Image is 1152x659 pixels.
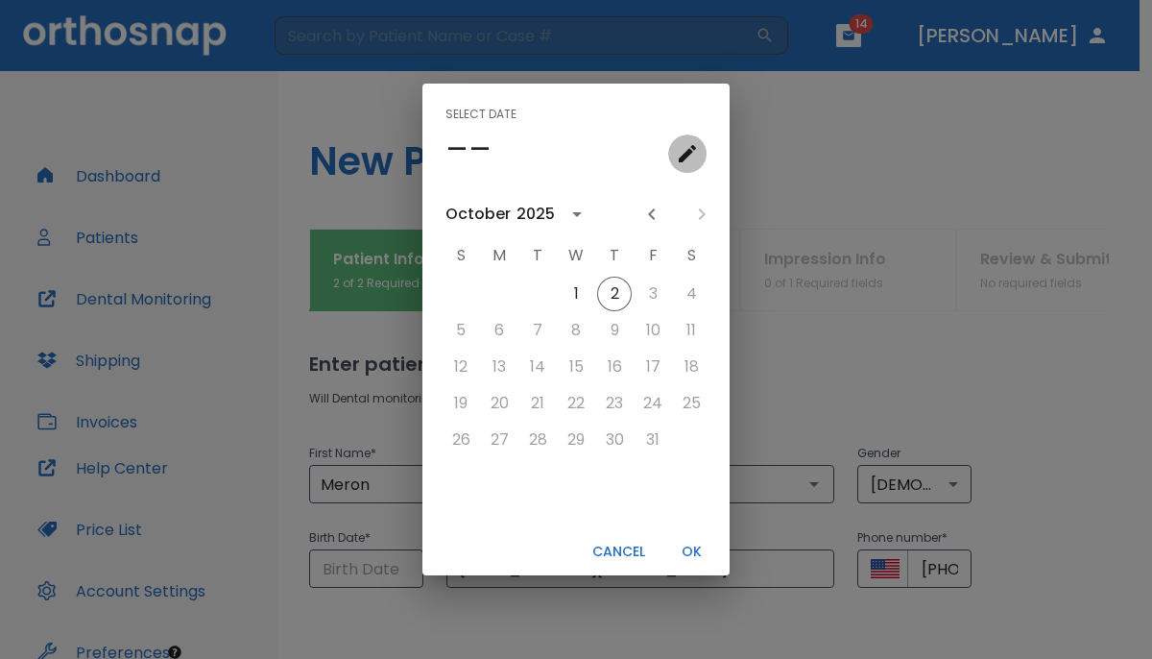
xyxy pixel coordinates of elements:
span: W [559,236,593,275]
div: October [445,203,511,226]
span: F [636,236,670,275]
span: S [674,236,708,275]
button: OK [660,536,722,568]
button: calendar view is open, go to text input view [668,134,707,173]
button: Oct 2, 2025 [597,277,632,311]
span: Select date [445,99,516,130]
span: S [444,236,478,275]
div: 2025 [516,203,555,226]
button: Cancel [585,536,653,568]
button: Previous month [636,198,668,231]
span: T [597,236,632,275]
button: Oct 1, 2025 [559,277,593,311]
h4: –– [445,129,492,169]
button: calendar view is open, switch to year view [561,198,593,231]
span: M [482,236,516,275]
span: T [520,236,555,275]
